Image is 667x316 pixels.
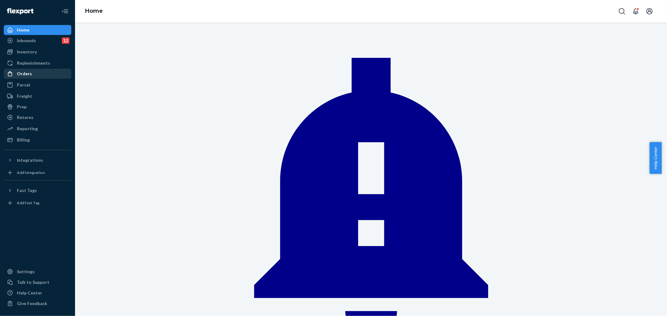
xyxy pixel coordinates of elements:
[17,126,38,132] div: Reporting
[17,269,35,275] div: Settings
[4,91,71,101] a: Freight
[4,102,71,112] a: Prep
[17,170,45,175] div: Add Integration
[4,168,71,178] a: Add Integration
[616,5,628,17] button: Open Search Box
[4,267,71,277] a: Settings
[4,288,71,298] a: Help Center
[17,71,32,77] div: Orders
[17,60,50,66] div: Replenishments
[17,279,49,285] div: Talk to Support
[4,25,71,35] a: Home
[4,277,71,287] a: Talk to Support
[17,187,37,194] div: Fast Tags
[17,200,39,205] div: Add Fast Tag
[7,8,33,14] img: Flexport logo
[17,114,33,121] div: Returns
[17,27,29,33] div: Home
[17,82,30,88] div: Parcel
[17,104,27,110] div: Prep
[17,49,37,55] div: Inventory
[62,37,69,44] div: 12
[17,137,30,143] div: Billing
[17,290,42,296] div: Help Center
[85,7,103,14] a: Home
[643,5,656,17] button: Open account menu
[4,155,71,165] button: Integrations
[4,69,71,79] a: Orders
[4,185,71,195] button: Fast Tags
[17,157,43,163] div: Integrations
[4,112,71,122] a: Returns
[4,124,71,134] a: Reporting
[80,2,108,20] ol: breadcrumbs
[17,93,32,99] div: Freight
[649,142,662,174] button: Help Center
[4,135,71,145] a: Billing
[17,300,47,307] div: Give Feedback
[629,5,642,17] button: Open notifications
[4,47,71,57] a: Inventory
[4,299,71,309] button: Give Feedback
[17,37,36,44] div: Inbounds
[4,80,71,90] a: Parcel
[4,36,71,46] a: Inbounds12
[4,58,71,68] a: Replenishments
[4,198,71,208] a: Add Fast Tag
[59,5,71,17] button: Close Navigation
